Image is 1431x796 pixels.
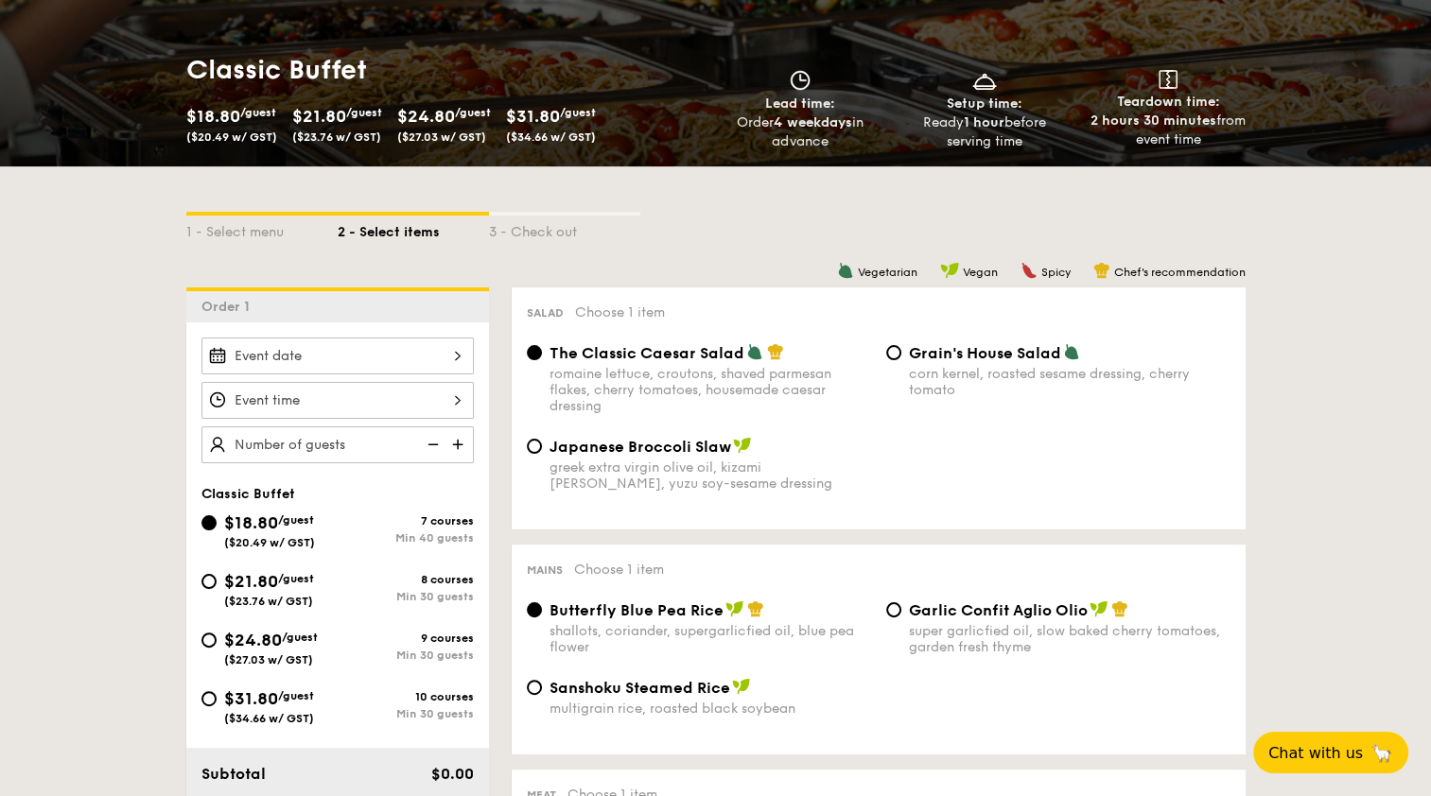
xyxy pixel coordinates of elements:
[455,106,491,119] span: /guest
[224,536,315,549] span: ($20.49 w/ GST)
[201,299,257,315] span: Order 1
[964,114,1004,130] strong: 1 hour
[550,701,871,717] div: multigrain rice, roasted black soybean
[1253,732,1408,773] button: Chat with us🦙
[1114,266,1246,279] span: Chef's recommendation
[224,712,314,725] span: ($34.66 w/ GST)
[201,691,217,706] input: $31.80/guest($34.66 w/ GST)10 coursesMin 30 guests
[186,130,277,144] span: ($20.49 w/ GST)
[201,337,474,374] input: Event date
[1021,262,1038,279] img: icon-spicy.37a8142b.svg
[858,266,917,279] span: Vegetarian
[338,632,474,645] div: 9 courses
[278,572,314,585] span: /guest
[550,438,731,456] span: Japanese Broccoli Slaw
[346,106,382,119] span: /guest
[201,632,217,648] input: $24.80/guest($27.03 w/ GST)9 coursesMin 30 guests
[224,571,278,592] span: $21.80
[506,130,596,144] span: ($34.66 w/ GST)
[527,345,542,360] input: The Classic Caesar Saladromaine lettuce, croutons, shaved parmesan flakes, cherry tomatoes, house...
[527,680,542,695] input: Sanshoku Steamed Ricemultigrain rice, roasted black soybean
[240,106,276,119] span: /guest
[201,382,474,419] input: Event time
[574,562,664,578] span: Choose 1 item
[899,113,1069,151] div: Ready before serving time
[733,437,752,454] img: icon-vegan.f8ff3823.svg
[201,486,295,502] span: Classic Buffet
[201,765,266,783] span: Subtotal
[527,602,542,617] input: Butterfly Blue Pea Riceshallots, coriander, supergarlicfied oil, blue pea flower
[278,689,314,702] span: /guest
[397,130,486,144] span: ($27.03 w/ GST)
[527,439,542,454] input: Japanese Broccoli Slawgreek extra virgin olive oil, kizami [PERSON_NAME], yuzu soy-sesame dressing
[765,95,835,112] span: Lead time:
[886,602,901,617] input: Garlic Confit Aglio Oliosuper garlicfied oil, slow baked cherry tomatoes, garden fresh thyme
[201,515,217,530] input: $18.80/guest($20.49 w/ GST)7 coursesMin 40 guests
[550,344,744,362] span: The Classic Caesar Salad
[338,573,474,586] div: 8 courses
[725,600,744,617] img: icon-vegan.f8ff3823.svg
[186,106,240,127] span: $18.80
[1063,343,1080,360] img: icon-vegetarian.fe4039eb.svg
[746,343,763,360] img: icon-vegetarian.fe4039eb.svg
[1091,112,1216,129] strong: 2 hours 30 minutes
[909,344,1061,362] span: Grain's House Salad
[550,601,724,619] span: Butterfly Blue Pea Rice
[575,304,665,320] span: Choose 1 item
[786,70,814,91] img: icon-clock.2db775ea.svg
[550,623,871,655] div: shallots, coriander, supergarlicfied oil, blue pea flower
[837,262,854,279] img: icon-vegetarian.fe4039eb.svg
[338,590,474,603] div: Min 30 guests
[940,262,959,279] img: icon-vegan.f8ff3823.svg
[1370,742,1393,764] span: 🦙
[338,690,474,703] div: 10 courses
[224,688,278,709] span: $31.80
[970,70,999,91] img: icon-dish.430c3a2e.svg
[716,113,885,151] div: Order in advance
[201,426,474,463] input: Number of guests
[338,707,474,720] div: Min 30 guests
[224,512,278,533] span: $18.80
[224,595,313,608] span: ($23.76 w/ GST)
[886,345,901,360] input: Grain's House Saladcorn kernel, roasted sesame dressing, cherry tomato
[909,623,1230,655] div: super garlicfied oil, slow baked cherry tomatoes, garden fresh thyme
[292,106,346,127] span: $21.80
[774,114,851,130] strong: 4 weekdays
[1117,94,1220,110] span: Teardown time:
[186,216,338,242] div: 1 - Select menu
[767,343,784,360] img: icon-chef-hat.a58ddaea.svg
[527,563,563,577] span: Mains
[278,513,314,527] span: /guest
[1159,70,1178,89] img: icon-teardown.65201eee.svg
[909,601,1088,619] span: Garlic Confit Aglio Olio
[417,426,445,462] img: icon-reduce.1d2dbef1.svg
[1041,266,1071,279] span: Spicy
[338,531,474,545] div: Min 40 guests
[506,106,560,127] span: $31.80
[292,130,381,144] span: ($23.76 w/ GST)
[747,600,764,617] img: icon-chef-hat.a58ddaea.svg
[338,216,489,242] div: 2 - Select items
[338,514,474,528] div: 7 courses
[1090,600,1108,617] img: icon-vegan.f8ff3823.svg
[397,106,455,127] span: $24.80
[224,653,313,666] span: ($27.03 w/ GST)
[1084,112,1253,149] div: from event time
[282,631,318,644] span: /guest
[1093,262,1110,279] img: icon-chef-hat.a58ddaea.svg
[445,426,474,462] img: icon-add.58712e84.svg
[1268,744,1363,762] span: Chat with us
[550,366,871,414] div: romaine lettuce, croutons, shaved parmesan flakes, cherry tomatoes, housemade caesar dressing
[1111,600,1128,617] img: icon-chef-hat.a58ddaea.svg
[186,53,708,87] h1: Classic Buffet
[489,216,640,242] div: 3 - Check out
[560,106,596,119] span: /guest
[550,459,871,492] div: greek extra virgin olive oil, kizami [PERSON_NAME], yuzu soy-sesame dressing
[338,649,474,662] div: Min 30 guests
[732,678,751,695] img: icon-vegan.f8ff3823.svg
[527,306,564,320] span: Salad
[909,366,1230,398] div: corn kernel, roasted sesame dressing, cherry tomato
[430,765,473,783] span: $0.00
[963,266,998,279] span: Vegan
[201,574,217,589] input: $21.80/guest($23.76 w/ GST)8 coursesMin 30 guests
